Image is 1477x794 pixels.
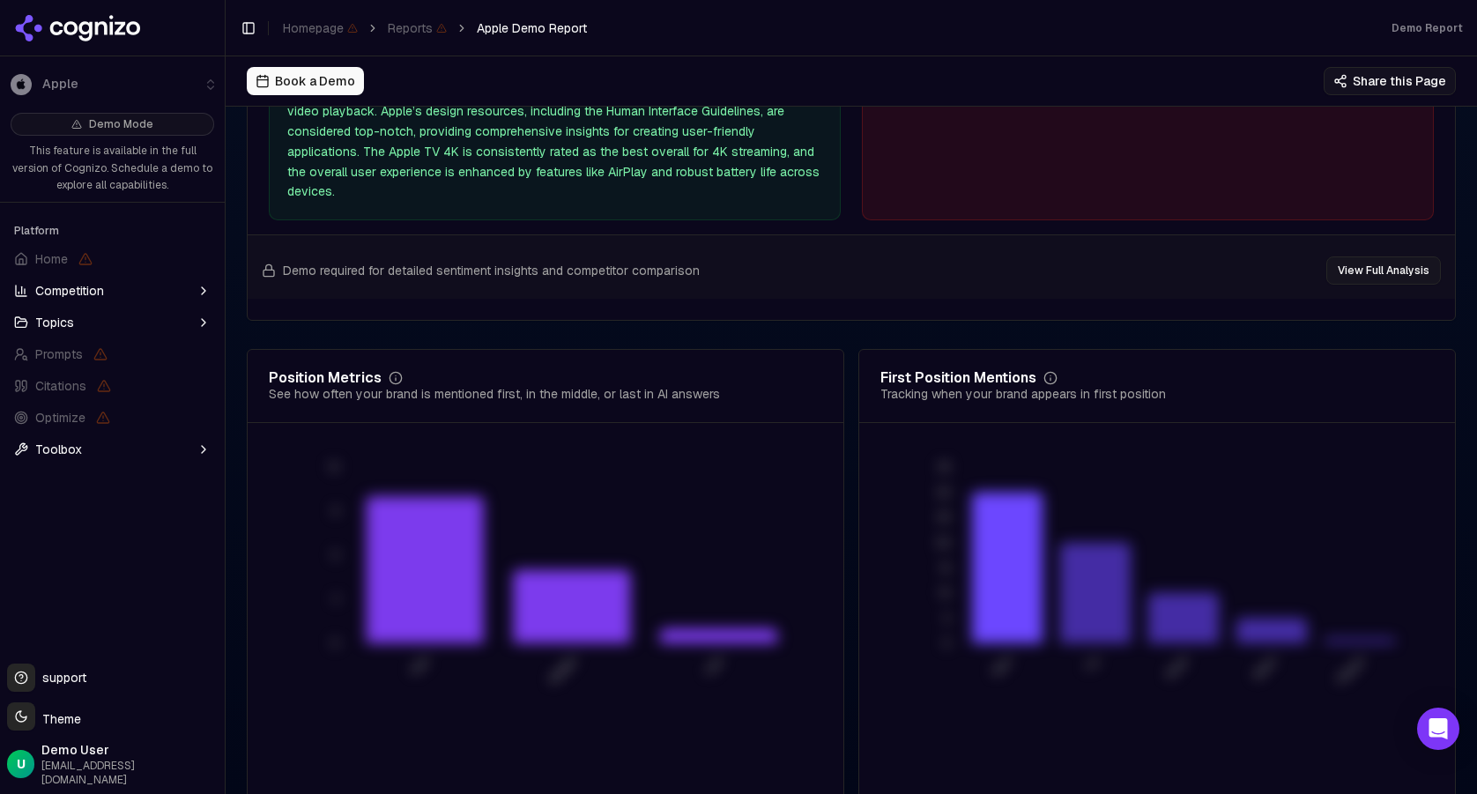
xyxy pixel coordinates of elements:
[1326,256,1441,285] button: View Full Analysis
[35,441,82,458] span: Toolbox
[35,711,81,727] span: Theme
[35,250,68,268] span: Home
[940,561,951,575] tspan: 15
[35,377,86,395] span: Citations
[287,41,822,202] div: Apple's products are praised for their seamless integration across devices, particularly with iCl...
[1251,654,1279,682] tspan: Demo
[388,19,447,37] span: Reports
[331,636,339,650] tspan: 0
[408,654,432,678] tspan: First
[333,592,339,606] tspan: 3
[1163,654,1190,680] tspan: Book
[7,217,218,245] div: Platform
[329,460,339,474] tspan: 12
[7,277,218,305] button: Competition
[1324,67,1456,95] button: Share this Page
[35,409,85,427] span: Optimize
[547,654,579,686] tspan: Middle
[332,504,339,518] tspan: 9
[944,612,951,626] tspan: 5
[880,385,1166,403] div: Tracking when your brand appears in first position
[283,19,587,37] nav: breadcrumb
[477,19,587,37] span: Apple Demo Report
[936,536,951,550] tspan: 20
[1417,708,1459,750] div: Open Intercom Messenger
[35,669,86,686] span: support
[41,759,218,787] span: [EMAIL_ADDRESS][DOMAIN_NAME]
[1392,21,1463,35] div: Demo Report
[283,262,700,279] span: Demo required for detailed sentiment insights and competitor comparison
[939,586,951,600] tspan: 10
[880,371,1036,385] div: First Position Mentions
[937,510,951,524] tspan: 25
[247,67,364,95] button: Book a Demo
[938,460,951,474] tspan: 35
[701,654,725,678] tspan: Last
[1334,654,1367,686] tspan: Please
[41,741,218,759] span: Demo User
[7,435,218,464] button: Toolbox
[943,636,951,650] tspan: 0
[35,282,104,300] span: Competition
[990,654,1014,679] tspan: Nice
[269,385,720,403] div: See how often your brand is mentioned first, in the middle, or last in AI answers
[89,117,153,131] span: Demo Mode
[11,143,214,195] p: This feature is available in the full version of Cognizo. Schedule a demo to explore all capabili...
[35,314,74,331] span: Topics
[283,19,358,37] span: Homepage
[7,308,218,337] button: Topics
[17,755,26,773] span: U
[269,371,382,385] div: Position Metrics
[332,548,339,562] tspan: 6
[35,345,83,363] span: Prompts
[1083,654,1102,673] tspan: Try
[937,486,951,500] tspan: 30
